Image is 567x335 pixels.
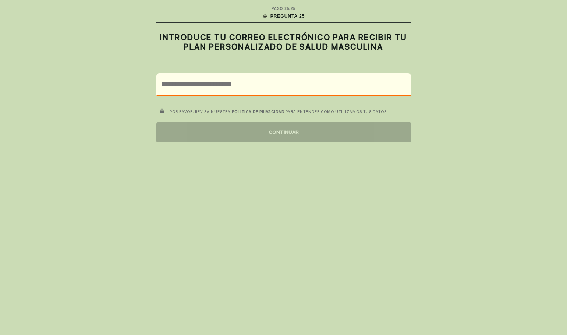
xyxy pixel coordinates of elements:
h2: INTRODUCE TU CORREO ELECTRÓNICO PARA RECIBIR TU PLAN PERSONALIZADO DE SALUD MASCULINA [156,32,411,52]
div: PREGUNTA 25 [262,13,305,19]
div: CONTINUAR [156,122,411,142]
div: PASO 25 / 25 [272,6,295,11]
span: POR FAVOR, REVISA NUESTRA PARA ENTENDER CÓMO UTILIZAMOS TUS DATOS. [170,109,388,114]
a: POLÍTICA DE PRIVACIDAD [232,109,284,114]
